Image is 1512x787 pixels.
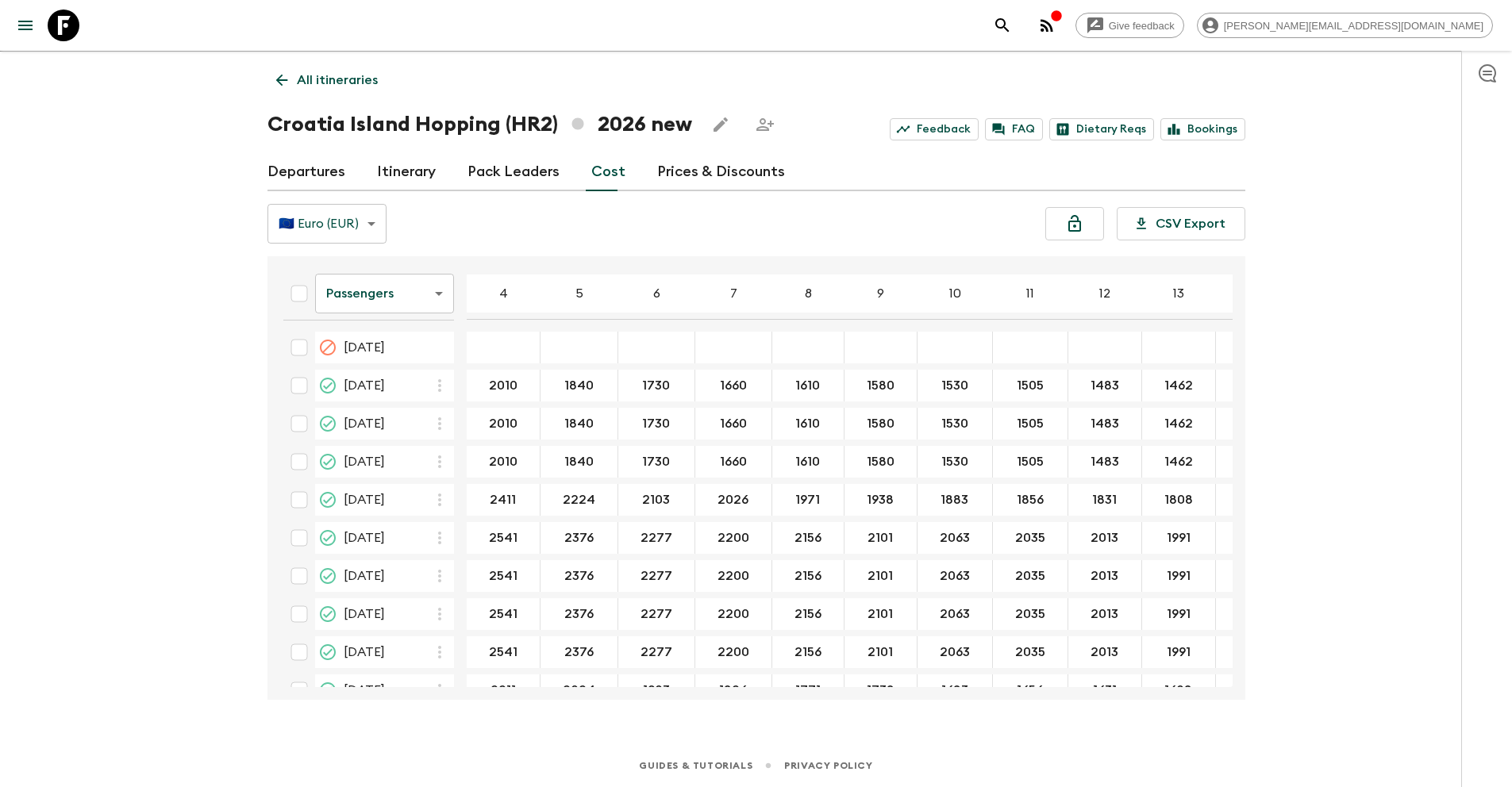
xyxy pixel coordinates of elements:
[772,522,844,554] div: 21 Jun 2026; 8
[1216,408,1291,440] div: 24 May 2026; 14
[318,490,337,509] svg: On Sale
[695,674,772,706] div: 04 Sep 2026; 7
[1220,484,1286,516] button: 1792
[998,484,1063,516] button: 1856
[844,560,918,592] div: 17 Jul 2026; 9
[653,284,660,303] p: 6
[541,370,618,401] div: 17 May 2026; 5
[618,484,695,516] div: 14 Jun 2026; 6
[1219,370,1287,401] button: 1447
[1074,674,1136,706] button: 1631
[775,560,841,592] button: 2156
[993,636,1068,668] div: 30 Aug 2026; 11
[1071,408,1138,440] button: 1483
[344,528,385,547] span: [DATE]
[639,757,752,774] a: Guides & Tutorials
[848,636,912,668] button: 2101
[1216,598,1291,630] div: 19 Jul 2026; 14
[1221,522,1286,554] button: 1975
[918,446,993,478] div: 31 May 2026; 10
[1173,284,1184,303] p: 13
[344,376,385,395] span: [DATE]
[471,484,535,516] button: 2411
[1071,636,1137,668] button: 2013
[1071,522,1137,554] button: 2013
[623,484,689,516] button: 2103
[701,370,766,401] button: 1660
[918,370,993,401] div: 17 May 2026; 10
[918,674,993,706] div: 04 Sep 2026; 10
[775,522,841,554] button: 2156
[1142,446,1216,478] div: 31 May 2026; 13
[1148,522,1210,554] button: 1991
[1068,408,1142,440] div: 24 May 2026; 12
[772,408,844,440] div: 24 May 2026; 8
[1142,560,1216,592] div: 17 Jul 2026; 13
[624,674,689,706] button: 1903
[844,522,918,554] div: 21 Jun 2026; 9
[695,446,772,478] div: 31 May 2026; 7
[877,284,884,303] p: 9
[1145,370,1212,401] button: 1462
[993,674,1068,706] div: 04 Sep 2026; 11
[318,452,337,471] svg: On Sale
[541,636,618,668] div: 30 Aug 2026; 5
[470,560,537,592] button: 2541
[618,408,695,440] div: 24 May 2026; 6
[315,271,454,316] div: Passengers
[998,370,1063,401] button: 1505
[467,153,560,191] a: Pack Leaders
[1068,446,1142,478] div: 31 May 2026; 12
[1221,598,1286,630] button: 1975
[545,598,613,630] button: 2376
[470,370,537,401] button: 2010
[698,522,768,554] button: 2200
[772,636,844,668] div: 30 Aug 2026; 8
[545,560,613,592] button: 2376
[344,338,385,357] span: [DATE]
[922,408,987,440] button: 1530
[701,408,766,440] button: 1660
[1075,13,1184,38] a: Give feedback
[344,643,385,662] span: [DATE]
[848,484,913,516] button: 1938
[1071,370,1138,401] button: 1483
[470,598,537,630] button: 2541
[1216,674,1291,706] div: 04 Sep 2026; 14
[1160,118,1245,140] a: Bookings
[545,636,613,668] button: 2376
[848,446,914,478] button: 1580
[344,605,385,624] span: [DATE]
[1216,446,1291,478] div: 31 May 2026; 14
[318,338,337,357] svg: Cancelled
[618,598,695,630] div: 19 Jul 2026; 6
[1045,207,1104,240] button: Lock costs
[1148,598,1210,630] button: 1991
[621,522,691,554] button: 2277
[776,408,839,440] button: 1610
[805,284,812,303] p: 8
[848,674,914,706] button: 1738
[1142,332,1216,363] div: 12 Apr 2026; 13
[267,109,692,140] h1: Croatia Island Hopping (HR2) 2026 new
[623,446,689,478] button: 1730
[993,522,1068,554] div: 21 Jun 2026; 11
[996,522,1064,554] button: 2035
[344,414,385,433] span: [DATE]
[541,484,618,516] div: 14 Jun 2026; 5
[618,636,695,668] div: 30 Aug 2026; 6
[618,370,695,401] div: 17 May 2026; 6
[993,446,1068,478] div: 31 May 2026; 11
[283,278,315,309] div: Select all
[1145,408,1212,440] button: 1462
[344,452,385,471] span: [DATE]
[1145,446,1212,478] button: 1462
[618,560,695,592] div: 17 Jul 2026; 6
[698,560,768,592] button: 2200
[10,10,41,41] button: menu
[996,636,1064,668] button: 2035
[318,605,337,624] svg: Guaranteed
[1148,636,1210,668] button: 1991
[922,446,987,478] button: 1530
[1142,522,1216,554] div: 21 Jun 2026; 13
